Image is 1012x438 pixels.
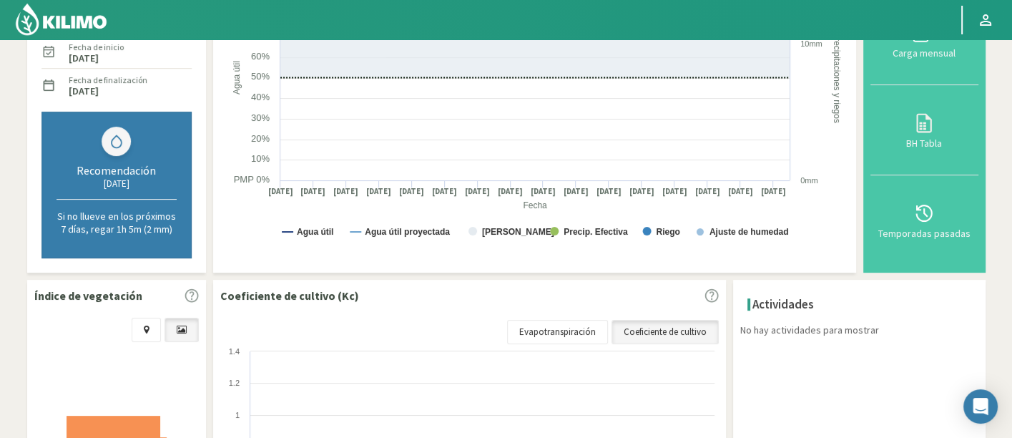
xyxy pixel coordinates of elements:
[57,177,177,190] div: [DATE]
[297,227,333,237] text: Agua útil
[662,186,687,197] text: [DATE]
[832,32,842,123] text: Precipitaciones y riegos
[596,186,621,197] text: [DATE]
[727,186,752,197] text: [DATE]
[498,186,523,197] text: [DATE]
[233,174,270,185] text: PMP 0%
[760,186,785,197] text: [DATE]
[231,61,241,94] text: Agua útil
[267,186,293,197] text: [DATE]
[69,74,147,87] label: Fecha de finalización
[366,186,391,197] text: [DATE]
[481,227,554,237] text: [PERSON_NAME]
[57,163,177,177] div: Recomendación
[740,323,986,338] p: No hay actividades para mostrar
[250,112,269,123] text: 30%
[14,2,108,36] img: Kilimo
[69,41,124,54] label: Fecha de inicio
[530,186,555,197] text: [DATE]
[69,54,99,63] label: [DATE]
[709,227,788,237] text: Ajuste de humedad
[870,175,978,266] button: Temporadas pasadas
[465,186,490,197] text: [DATE]
[564,227,628,237] text: Precip. Efectiva
[432,186,457,197] text: [DATE]
[963,389,998,424] div: Open Intercom Messenger
[611,320,719,344] a: Coeficiente de cultivo
[250,71,269,82] text: 50%
[752,298,814,311] h4: Actividades
[507,320,608,344] a: Evapotranspiración
[220,287,359,304] p: Coeficiente de cultivo (Kc)
[875,138,974,148] div: BH Tabla
[228,347,239,356] text: 1.4
[34,287,142,304] p: Índice de vegetación
[250,51,269,62] text: 60%
[800,39,822,48] text: 10mm
[399,186,424,197] text: [DATE]
[870,85,978,175] button: BH Tabla
[250,153,269,164] text: 10%
[629,186,654,197] text: [DATE]
[333,186,358,197] text: [DATE]
[656,227,679,237] text: Riego
[875,228,974,238] div: Temporadas pasadas
[800,176,817,185] text: 0mm
[228,379,239,387] text: 1.2
[563,186,588,197] text: [DATE]
[235,411,239,419] text: 1
[694,186,719,197] text: [DATE]
[875,48,974,58] div: Carga mensual
[57,210,177,235] p: Si no llueve en los próximos 7 días, regar 1h 5m (2 mm)
[365,227,450,237] text: Agua útil proyectada
[300,186,325,197] text: [DATE]
[250,133,269,144] text: 20%
[250,92,269,102] text: 40%
[523,200,547,210] text: Fecha
[69,87,99,96] label: [DATE]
